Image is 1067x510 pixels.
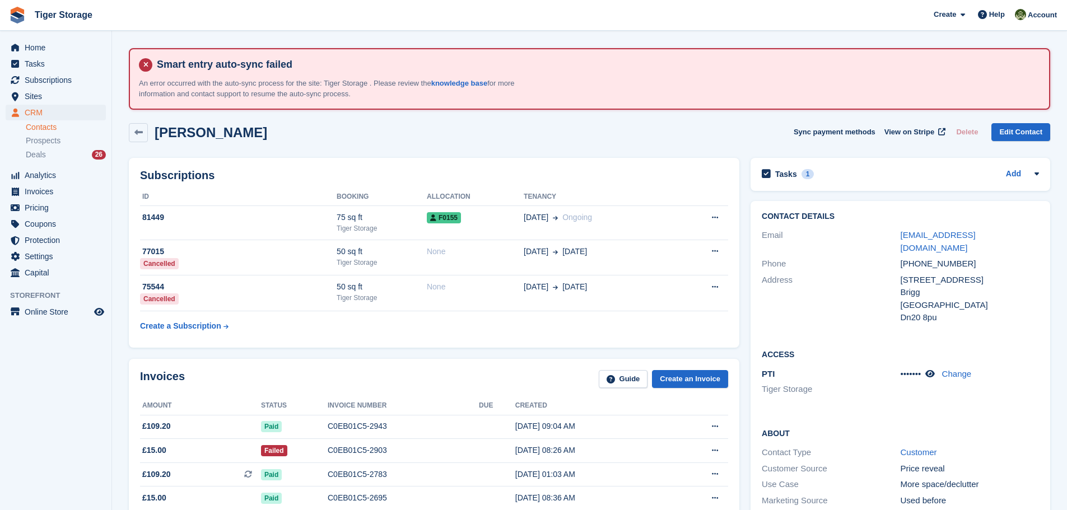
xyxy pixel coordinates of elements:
th: Tenancy [524,188,676,206]
h4: Smart entry auto-sync failed [152,58,1040,71]
h2: Subscriptions [140,169,728,182]
a: menu [6,72,106,88]
h2: Invoices [140,370,185,389]
div: C0EB01C5-2943 [328,420,479,432]
div: More space/declutter [901,478,1039,491]
div: [STREET_ADDRESS] [901,274,1039,287]
span: Coupons [25,216,92,232]
a: menu [6,167,106,183]
span: £15.00 [142,445,166,456]
span: Sites [25,88,92,104]
th: Created [515,397,668,415]
a: menu [6,40,106,55]
a: Contacts [26,122,106,133]
th: ID [140,188,337,206]
div: 75544 [140,281,337,293]
a: Create an Invoice [652,370,728,389]
span: [DATE] [524,281,548,293]
a: menu [6,88,106,104]
th: Amount [140,397,261,415]
div: Create a Subscription [140,320,221,332]
span: [DATE] [524,246,548,258]
span: Paid [261,469,282,480]
span: Help [989,9,1005,20]
div: Phone [762,258,900,270]
img: stora-icon-8386f47178a22dfd0bd8f6a31ec36ba5ce8667c1dd55bd0f319d3a0aa187defe.svg [9,7,26,24]
p: An error occurred with the auto-sync process for the site: Tiger Storage . Please review the for ... [139,78,531,100]
a: menu [6,304,106,320]
div: Address [762,274,900,324]
span: ••••••• [901,369,921,378]
div: 1 [802,169,814,179]
div: [PHONE_NUMBER] [901,258,1039,270]
span: [DATE] [562,246,587,258]
div: Price reveal [901,462,1039,475]
a: menu [6,232,106,248]
h2: About [762,427,1039,438]
img: Matthew Ellwood [1015,9,1026,20]
span: Tasks [25,56,92,72]
a: menu [6,216,106,232]
button: Sync payment methods [794,123,875,142]
span: Storefront [10,290,111,301]
span: Capital [25,265,92,280]
a: Prospects [26,135,106,147]
a: menu [6,184,106,199]
div: Tiger Storage [337,223,427,233]
div: 50 sq ft [337,281,427,293]
span: Protection [25,232,92,248]
div: [GEOGRAPHIC_DATA] [901,299,1039,312]
a: knowledge base [431,79,487,87]
div: 77015 [140,246,337,258]
span: CRM [25,105,92,120]
h2: [PERSON_NAME] [155,125,267,140]
a: menu [6,56,106,72]
button: Delete [952,123,982,142]
span: £109.20 [142,420,171,432]
div: [DATE] 09:04 AM [515,420,668,432]
div: [DATE] 08:36 AM [515,492,668,504]
span: £15.00 [142,492,166,504]
span: Deals [26,149,46,160]
div: C0EB01C5-2783 [328,469,479,480]
span: Online Store [25,304,92,320]
th: Booking [337,188,427,206]
span: Failed [261,445,287,456]
a: menu [6,265,106,280]
span: Invoices [25,184,92,199]
div: [DATE] 01:03 AM [515,469,668,480]
a: View on Stripe [880,123,948,142]
span: [DATE] [562,281,587,293]
a: Preview store [92,305,106,319]
div: None [427,281,524,293]
span: Account [1028,10,1057,21]
h2: Tasks [775,169,797,179]
th: Allocation [427,188,524,206]
a: Edit Contact [991,123,1050,142]
div: 81449 [140,212,337,223]
div: 75 sq ft [337,212,427,223]
div: Brigg [901,286,1039,299]
a: menu [6,200,106,216]
div: Email [762,229,900,254]
th: Due [479,397,515,415]
a: [EMAIL_ADDRESS][DOMAIN_NAME] [901,230,976,252]
a: Tiger Storage [30,6,97,24]
span: Settings [25,249,92,264]
div: Cancelled [140,258,179,269]
span: Analytics [25,167,92,183]
span: Prospects [26,135,60,146]
div: Marketing Source [762,494,900,507]
div: 50 sq ft [337,246,427,258]
th: Status [261,397,328,415]
a: Change [942,369,972,378]
span: Pricing [25,200,92,216]
div: [DATE] 08:26 AM [515,445,668,456]
div: Contact Type [762,446,900,459]
div: Used before [901,494,1039,507]
a: Create a Subscription [140,316,229,336]
span: [DATE] [524,212,548,223]
a: Deals 26 [26,149,106,161]
div: Tiger Storage [337,258,427,268]
span: View on Stripe [884,127,934,138]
